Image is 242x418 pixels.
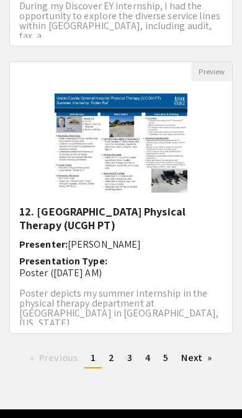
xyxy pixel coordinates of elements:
[19,255,107,268] span: Presentation Type:
[127,351,132,364] span: 3
[19,205,223,232] h5: 12. [GEOGRAPHIC_DATA] Physical Therapy (UCGH PT)
[19,238,223,250] h6: Presenter:
[91,351,96,364] span: 1
[163,351,168,364] span: 5
[19,289,223,328] p: Poster depicts my summer internship in the physical therapy department at [GEOGRAPHIC_DATA] in [G...
[109,351,114,364] span: 2
[39,351,78,364] span: Previous
[68,238,141,251] span: [PERSON_NAME]
[145,351,150,364] span: 4
[9,349,233,368] ul: Pagination
[19,267,223,279] p: Poster ([DATE] AM)
[19,1,223,41] p: During my Discover EY internship, I had the opportunity to explore the diverse service lines with...
[175,349,218,367] a: Next page
[9,61,233,334] div: Open Presentation <p>12. Union County General Hospital Physical Therapy (UCGH PT)</p>
[191,62,232,81] button: Preview
[42,81,199,205] img: <p>12. Union County General Hospital Physical Therapy (UCGH PT)</p>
